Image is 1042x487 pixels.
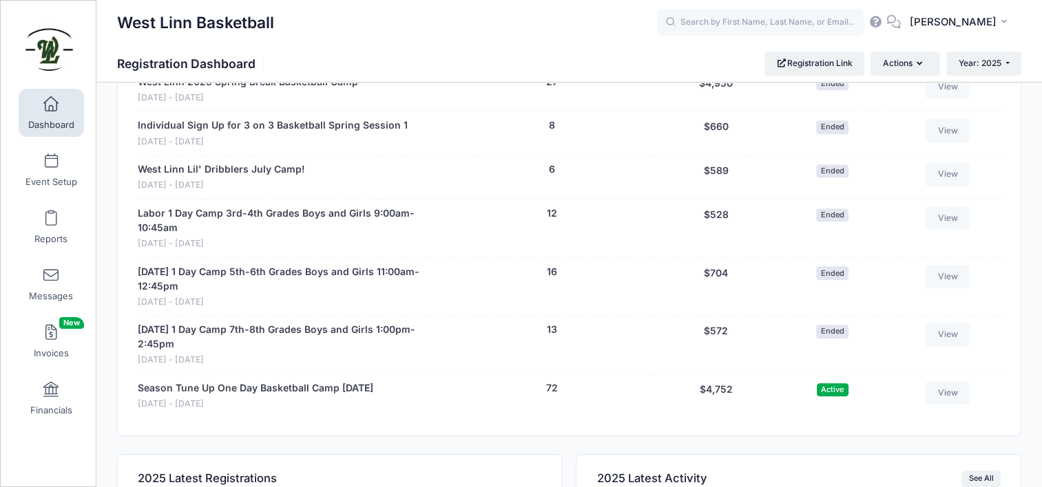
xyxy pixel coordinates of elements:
a: View [926,265,970,288]
button: [PERSON_NAME] [901,7,1021,39]
a: See All [961,470,1001,487]
div: $660 [656,118,776,148]
div: $4,950 [656,75,776,105]
button: 72 [546,381,558,396]
a: West Linn Basketball [1,14,97,80]
div: $704 [656,265,776,309]
div: $4,752 [656,381,776,411]
span: [DATE] - [DATE] [138,91,358,105]
h1: Registration Dashboard [117,56,267,71]
div: $572 [656,323,776,367]
h1: West Linn Basketball [117,7,274,39]
span: [DATE] - [DATE] [138,296,441,309]
img: West Linn Basketball [23,21,75,73]
button: 13 [547,323,557,337]
span: Active [817,383,848,396]
span: Ended [816,325,848,338]
a: West Linn Lil' Dribblers July Camp! [138,162,304,177]
span: New [59,317,84,329]
span: Year: 2025 [959,58,1001,68]
span: Financials [30,404,72,416]
button: 16 [547,265,557,279]
span: Dashboard [28,119,74,131]
span: Ended [816,77,848,90]
a: View [926,75,970,98]
a: View [926,206,970,230]
a: View [926,323,970,346]
a: Registration Link [764,52,864,75]
span: [DATE] - [DATE] [138,354,441,367]
span: [DATE] - [DATE] [138,237,441,250]
span: Ended [816,208,848,221]
a: Individual Sign Up for 3 on 3 Basketball Spring Session 1 [138,118,408,133]
span: [DATE] - [DATE] [138,179,304,192]
a: View [926,381,970,404]
div: $528 [656,206,776,250]
a: Season Tune Up One Day Basketball Camp [DATE] [138,381,373,396]
span: Ended [816,164,848,177]
a: View [926,162,970,186]
span: Event Setup [25,176,77,188]
span: Invoices [34,347,69,359]
span: [DATE] - [DATE] [138,398,373,411]
a: Dashboard [19,89,84,137]
a: View [926,118,970,142]
a: [DATE] 1 Day Camp 5th-6th Grades Boys and Girls 11:00am-12:45pm [138,265,441,294]
button: 12 [547,206,557,221]
span: [DATE] - [DATE] [138,136,408,149]
span: Ended [816,266,848,279]
a: Event Setup [19,146,84,194]
a: Labor 1 Day Camp 3rd-4th Grades Boys and Girls 9:00am-10:45am [138,206,441,235]
button: Actions [871,52,939,75]
a: Financials [19,374,84,422]
div: $589 [656,162,776,192]
span: Ended [816,120,848,133]
span: Reports [34,233,67,245]
button: 8 [549,118,555,133]
a: Messages [19,260,84,308]
input: Search by First Name, Last Name, or Email... [657,9,864,36]
button: 6 [549,162,555,177]
span: Messages [29,290,73,302]
a: Reports [19,203,84,251]
a: [DATE] 1 Day Camp 7th-8th Grades Boys and Girls 1:00pm-2:45pm [138,323,441,351]
button: Year: 2025 [946,52,1021,75]
a: InvoicesNew [19,317,84,365]
span: [PERSON_NAME] [910,14,997,30]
